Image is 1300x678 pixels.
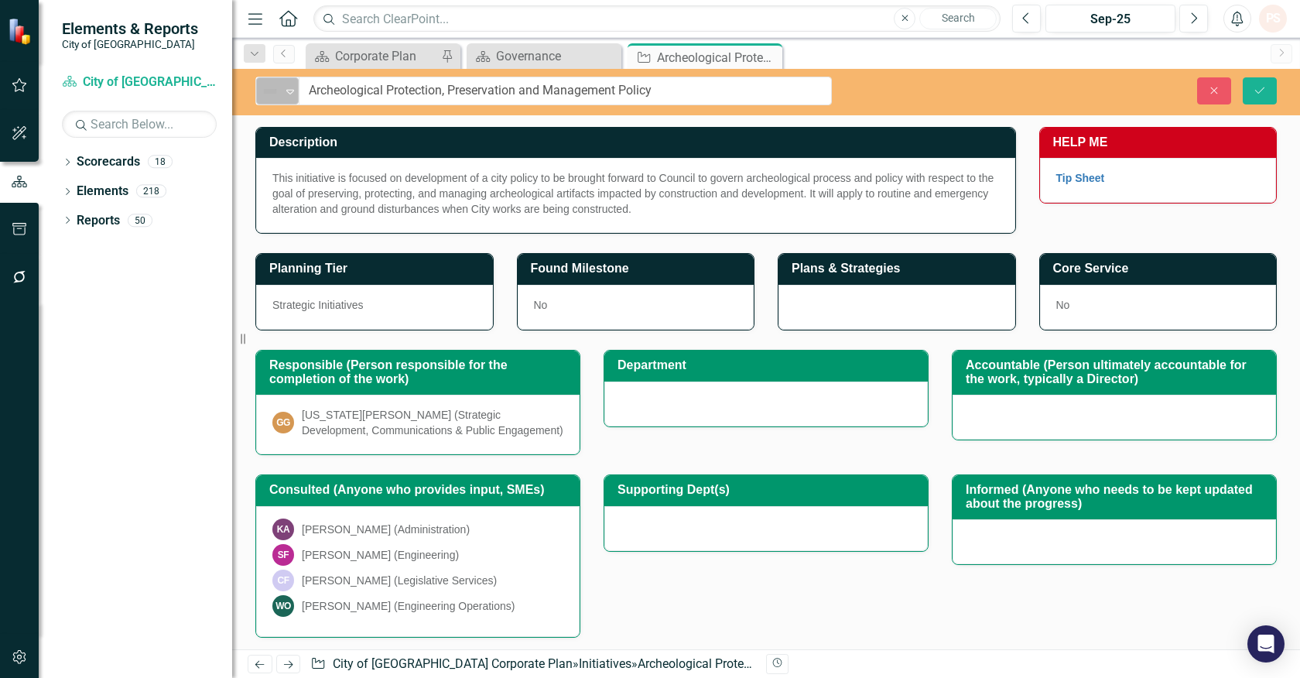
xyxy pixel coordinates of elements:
[310,656,754,673] div: » »
[1053,135,1269,149] h3: HELP ME
[62,19,198,38] span: Elements & Reports
[77,183,128,200] a: Elements
[531,262,747,276] h3: Found Milestone
[269,262,485,276] h3: Planning Tier
[302,573,497,588] div: [PERSON_NAME] (Legislative Services)
[272,570,294,591] div: CF
[136,185,166,198] div: 218
[313,5,1001,33] input: Search ClearPoint...
[302,547,459,563] div: [PERSON_NAME] (Engineering)
[966,358,1268,385] h3: Accountable (Person ultimately accountable for the work, typically a Director)
[269,483,572,497] h3: Consulted (Anyone who provides input, SMEs)
[128,214,152,227] div: 50
[1056,172,1105,184] a: Tip Sheet
[62,111,217,138] input: Search Below...
[299,77,832,105] input: This field is required
[335,46,437,66] div: Corporate Plan
[1259,5,1287,33] button: PS
[310,46,437,66] a: Corporate Plan
[272,595,294,617] div: WO
[62,74,217,91] a: City of [GEOGRAPHIC_DATA] Corporate Plan
[302,522,470,537] div: [PERSON_NAME] (Administration)
[1053,262,1269,276] h3: Core Service
[269,135,1007,149] h3: Description
[1051,10,1170,29] div: Sep-25
[617,358,920,372] h3: Department
[1056,299,1070,311] span: No
[534,299,548,311] span: No
[272,519,294,540] div: KA
[470,46,617,66] a: Governance
[333,656,573,671] a: City of [GEOGRAPHIC_DATA] Corporate Plan
[269,358,572,385] h3: Responsible (Person responsible for the completion of the work)
[77,153,140,171] a: Scorecards
[272,412,294,433] div: GG
[617,483,920,497] h3: Supporting Dept(s)
[62,38,198,50] small: City of [GEOGRAPHIC_DATA]
[1045,5,1175,33] button: Sep-25
[579,656,631,671] a: Initiatives
[77,212,120,230] a: Reports
[966,483,1268,510] h3: Informed (Anyone who needs to be kept updated about the progress)
[272,170,999,217] p: This initiative is focused on development of a city policy to be brought forward to Council to go...
[942,12,975,24] span: Search
[657,48,778,67] div: Archeological Protection, Preservation and Management Policy
[302,407,563,438] div: [US_STATE][PERSON_NAME] (Strategic Development, Communications & Public Engagement)
[792,262,1007,276] h3: Plans & Strategies
[1247,625,1285,663] div: Open Intercom Messenger
[4,4,461,41] p: Work is underway to develop updated policy that will be brought forward to Council to govern arch...
[302,598,515,614] div: [PERSON_NAME] (Engineering Operations)
[272,299,364,311] span: Strategic Initiatives
[272,544,294,566] div: SF
[261,82,279,101] img: Not Defined
[148,156,173,169] div: 18
[8,17,35,44] img: ClearPoint Strategy
[919,8,997,29] button: Search
[638,656,980,671] div: Archeological Protection, Preservation and Management Policy
[496,46,617,66] div: Governance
